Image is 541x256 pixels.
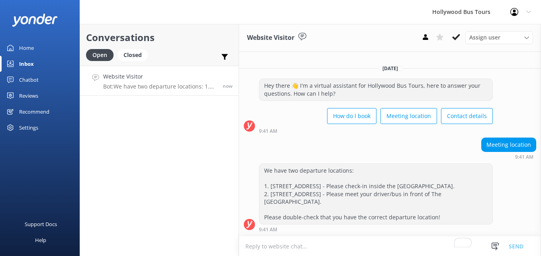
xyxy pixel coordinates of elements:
[327,108,376,124] button: How do I book
[259,226,493,232] div: Sep 01 2025 09:41am (UTC -07:00) America/Tijuana
[103,72,217,81] h4: Website Visitor
[259,164,492,224] div: We have two departure locations: 1. [STREET_ADDRESS] - Please check-in inside the [GEOGRAPHIC_DAT...
[19,40,34,56] div: Home
[86,49,114,61] div: Open
[223,83,233,89] span: Sep 01 2025 09:41am (UTC -07:00) America/Tijuana
[441,108,493,124] button: Contact details
[12,14,58,27] img: yonder-white-logo.png
[378,65,403,72] span: [DATE]
[482,138,536,152] div: Meeting location
[380,108,437,124] button: Meeting location
[247,33,294,43] h3: Website Visitor
[239,236,541,256] textarea: To enrich screen reader interactions, please activate Accessibility in Grammarly extension settings
[35,232,46,248] div: Help
[103,83,217,90] p: Bot: We have two departure locations: 1. [STREET_ADDRESS] - Please check-in inside the [GEOGRAPHI...
[259,129,277,134] strong: 9:41 AM
[19,104,49,120] div: Recommend
[25,216,57,232] div: Support Docs
[86,50,118,59] a: Open
[515,155,533,160] strong: 9:41 AM
[80,66,239,96] a: Website VisitorBot:We have two departure locations: 1. [STREET_ADDRESS] - Please check-in inside ...
[259,79,492,100] div: Hey there 👋 I'm a virtual assistant for Hollywood Bus Tours, here to answer your questions. How c...
[19,72,39,88] div: Chatbot
[469,33,500,42] span: Assign user
[19,88,38,104] div: Reviews
[465,31,533,44] div: Assign User
[259,128,493,134] div: Sep 01 2025 09:41am (UTC -07:00) America/Tijuana
[19,56,34,72] div: Inbox
[259,227,277,232] strong: 9:41 AM
[118,50,152,59] a: Closed
[86,30,233,45] h2: Conversations
[19,120,38,136] div: Settings
[481,154,536,160] div: Sep 01 2025 09:41am (UTC -07:00) America/Tijuana
[118,49,148,61] div: Closed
